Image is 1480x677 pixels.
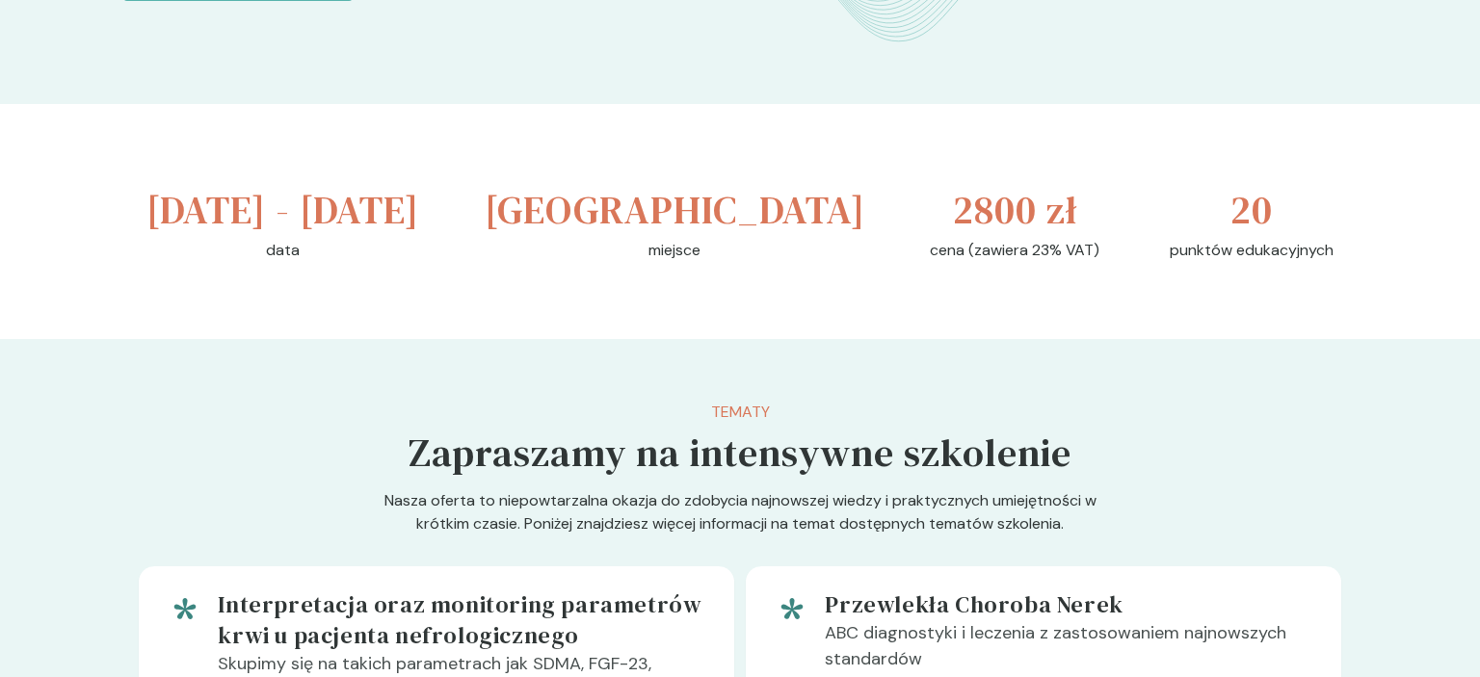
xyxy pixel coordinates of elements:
[485,181,865,239] h3: [GEOGRAPHIC_DATA]
[146,181,419,239] h3: [DATE] - [DATE]
[648,239,700,262] p: miejsce
[409,401,1071,424] p: Tematy
[218,589,703,651] h5: Interpretacja oraz monitoring parametrów krwi u pacjenta nefrologicznego
[370,489,1110,566] p: Nasza oferta to niepowtarzalna okazja do zdobycia najnowszej wiedzy i praktycznych umiejętności w...
[930,239,1099,262] p: cena (zawiera 23% VAT)
[409,424,1071,482] h5: Zapraszamy na intensywne szkolenie
[1170,239,1334,262] p: punktów edukacyjnych
[266,239,300,262] p: data
[825,589,1310,620] h5: Przewlekła Choroba Nerek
